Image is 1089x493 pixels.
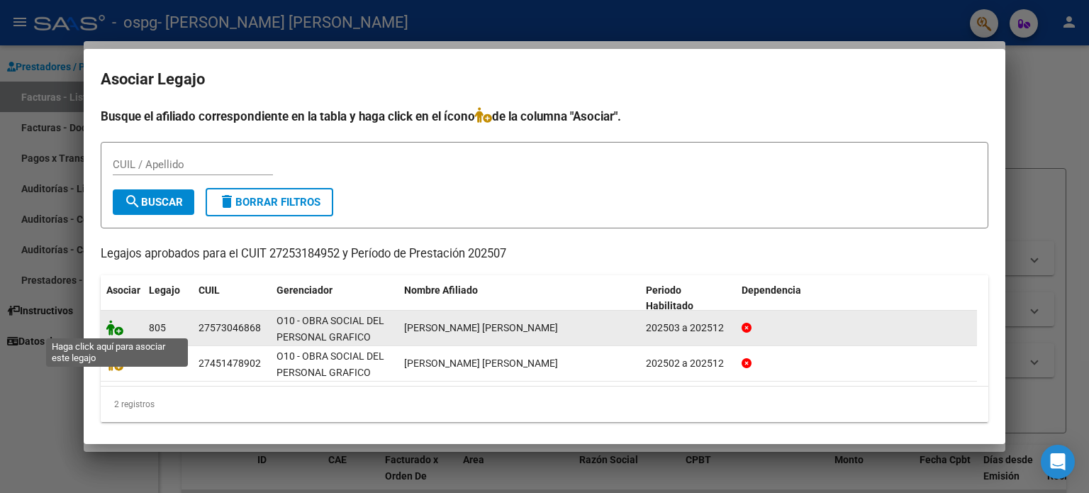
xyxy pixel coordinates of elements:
[149,322,166,333] span: 805
[143,275,193,322] datatable-header-cell: Legajo
[101,66,988,93] h2: Asociar Legajo
[736,275,978,322] datatable-header-cell: Dependencia
[124,196,183,209] span: Buscar
[277,350,384,378] span: O10 - OBRA SOCIAL DEL PERSONAL GRAFICO
[101,245,988,263] p: Legajos aprobados para el CUIT 27253184952 y Período de Prestación 202507
[199,284,220,296] span: CUIL
[101,107,988,126] h4: Busque el afiliado correspondiente en la tabla y haga click en el ícono de la columna "Asociar".
[404,284,478,296] span: Nombre Afiliado
[206,188,333,216] button: Borrar Filtros
[640,275,736,322] datatable-header-cell: Periodo Habilitado
[277,284,333,296] span: Gerenciador
[124,193,141,210] mat-icon: search
[646,320,730,336] div: 202503 a 202512
[193,275,271,322] datatable-header-cell: CUIL
[149,358,166,369] span: 589
[113,189,194,215] button: Buscar
[646,355,730,372] div: 202502 a 202512
[277,315,384,343] span: O10 - OBRA SOCIAL DEL PERSONAL GRAFICO
[646,284,693,312] span: Periodo Habilitado
[199,320,261,336] div: 27573046868
[404,358,558,369] span: CASTAÑO ZOE LUCIANA
[742,284,801,296] span: Dependencia
[199,355,261,372] div: 27451478902
[101,275,143,322] datatable-header-cell: Asociar
[218,196,320,209] span: Borrar Filtros
[149,284,180,296] span: Legajo
[398,275,640,322] datatable-header-cell: Nombre Afiliado
[101,387,988,422] div: 2 registros
[1041,445,1075,479] div: Open Intercom Messenger
[106,284,140,296] span: Asociar
[271,275,398,322] datatable-header-cell: Gerenciador
[404,322,558,333] span: PEREIRA ORIANA JAZMIN
[218,193,235,210] mat-icon: delete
